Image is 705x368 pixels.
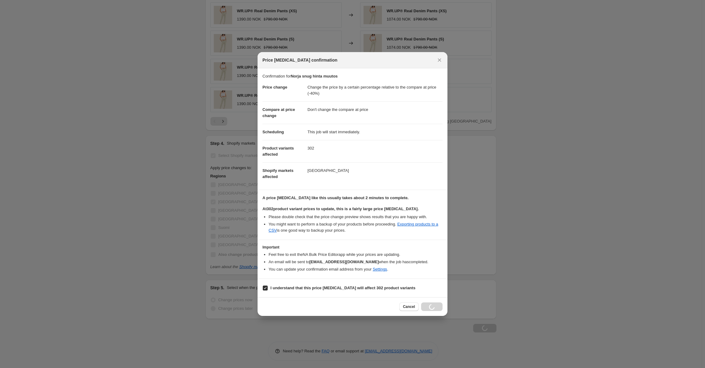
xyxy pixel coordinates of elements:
span: Compare at price change [262,107,295,118]
span: Price [MEDICAL_DATA] confirmation [262,57,337,63]
a: Settings [373,267,387,271]
span: Shopify markets affected [262,168,293,179]
b: I understand that this price [MEDICAL_DATA] will affect 302 product variants [270,286,415,290]
button: Cancel [399,302,419,311]
li: You might want to perform a backup of your products before proceeding. is one good way to backup ... [269,221,443,233]
li: Please double check that the price change preview shows results that you are happy with. [269,214,443,220]
h3: Important [262,245,443,250]
dd: This job will start immediately. [307,124,443,140]
dd: 302 [307,140,443,156]
dd: Don't change the compare at price [307,101,443,118]
button: Close [435,56,444,64]
dd: Change the price by a certain percentage relative to the compare at price (-40%) [307,79,443,101]
li: Feel free to exit the NA Bulk Price Editor app while your prices are updating. [269,252,443,258]
li: An email will be sent to when the job has completed . [269,259,443,265]
p: Confirmation for [262,73,443,79]
span: Price change [262,85,287,89]
span: Scheduling [262,130,284,134]
b: A price [MEDICAL_DATA] like this usually takes about 2 minutes to complete. [262,195,409,200]
dd: [GEOGRAPHIC_DATA] [307,162,443,179]
a: Exporting products to a CSV [269,222,438,233]
li: You can update your confirmation email address from your . [269,266,443,272]
span: Product variants affected [262,146,294,157]
b: [EMAIL_ADDRESS][DOMAIN_NAME] [309,260,379,264]
span: Cancel [403,304,415,309]
b: At 302 product variant prices to update, this is a fairly large price [MEDICAL_DATA]. [262,207,419,211]
b: Norja snug hinta muutos [291,74,337,78]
